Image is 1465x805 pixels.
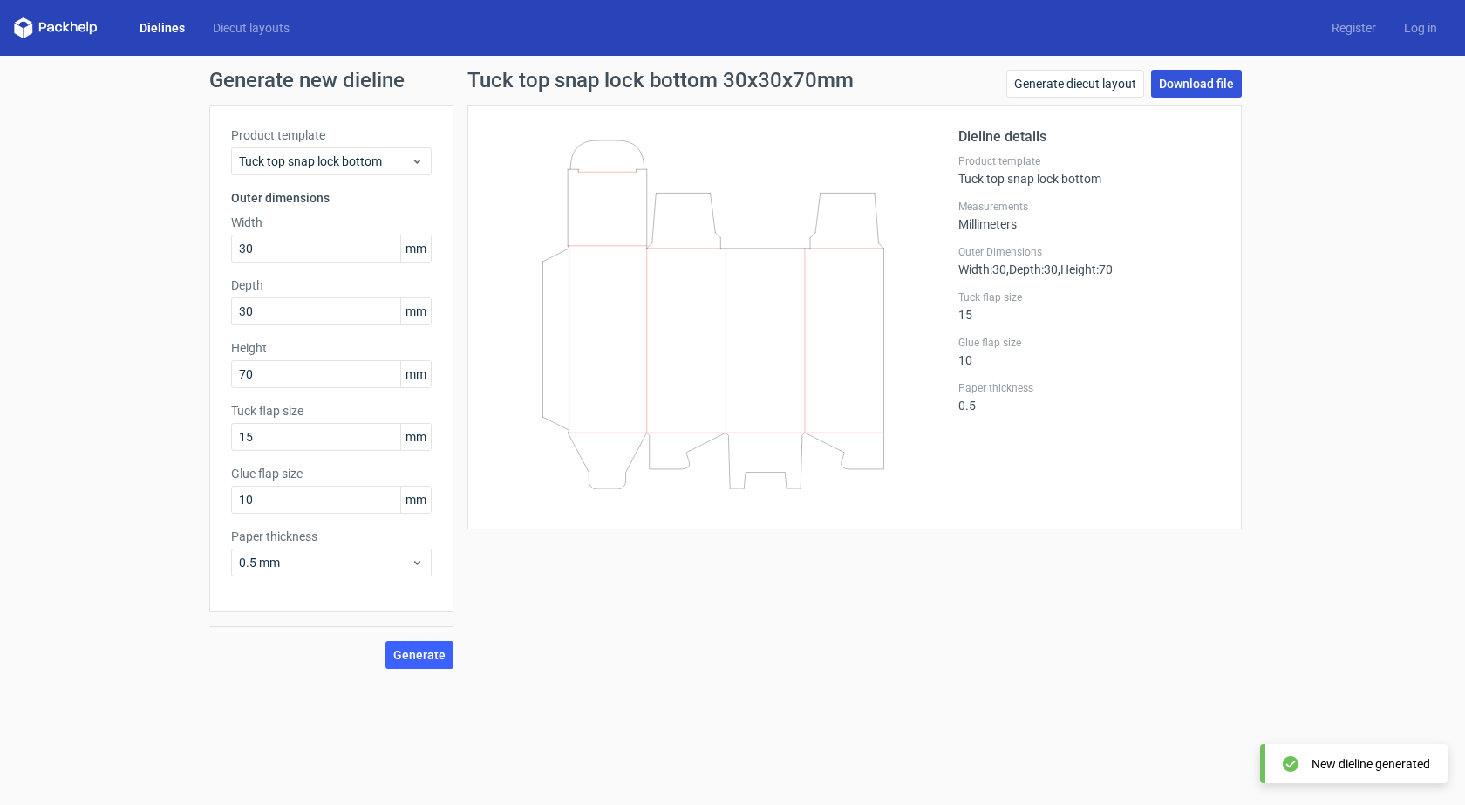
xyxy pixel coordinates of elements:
[958,200,1220,214] label: Measurements
[231,189,432,207] h3: Outer dimensions
[958,381,1220,395] label: Paper thickness
[239,554,411,571] span: 0.5 mm
[400,424,431,450] span: mm
[1058,263,1113,276] span: , Height : 70
[1006,70,1144,98] a: Generate diecut layout
[231,276,432,294] label: Depth
[231,214,432,231] label: Width
[958,290,1220,304] label: Tuck flap size
[958,245,1220,259] label: Outer Dimensions
[467,70,854,91] h1: Tuck top snap lock bottom 30x30x70mm
[209,70,1256,91] h1: Generate new dieline
[231,528,432,545] label: Paper thickness
[400,235,431,262] span: mm
[385,641,453,669] button: Generate
[958,290,1220,322] div: 15
[958,263,1006,276] span: Width : 30
[958,154,1220,186] div: Tuck top snap lock bottom
[199,19,303,37] a: Diecut layouts
[958,126,1220,147] h2: Dieline details
[958,336,1220,367] div: 10
[1318,19,1390,37] a: Register
[958,381,1220,413] div: 0.5
[958,200,1220,231] div: Millimeters
[400,298,431,324] span: mm
[1312,755,1430,773] div: New dieline generated
[958,336,1220,350] label: Glue flap size
[1151,70,1242,98] a: Download file
[393,649,446,661] span: Generate
[400,487,431,513] span: mm
[231,402,432,420] label: Tuck flap size
[126,19,199,37] a: Dielines
[400,361,431,387] span: mm
[231,465,432,482] label: Glue flap size
[1006,263,1058,276] span: , Depth : 30
[231,126,432,144] label: Product template
[958,154,1220,168] label: Product template
[231,339,432,357] label: Height
[239,153,411,170] span: Tuck top snap lock bottom
[1390,19,1451,37] a: Log in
